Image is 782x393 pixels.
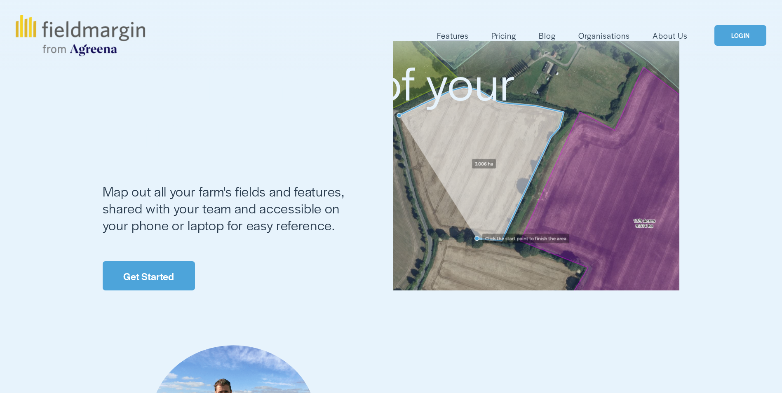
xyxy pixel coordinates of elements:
a: LOGIN [714,25,766,46]
span: Map out all your farm's fields and features, shared with your team and accessible on your phone o... [103,182,348,234]
a: Pricing [491,29,516,42]
span: Features [437,30,469,42]
a: Get Started [103,261,195,290]
a: Blog [539,29,556,42]
a: Organisations [578,29,630,42]
a: About Us [653,29,688,42]
a: folder dropdown [437,29,469,42]
img: fieldmargin.com [16,15,145,56]
span: A digital map of your farm [103,49,527,161]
